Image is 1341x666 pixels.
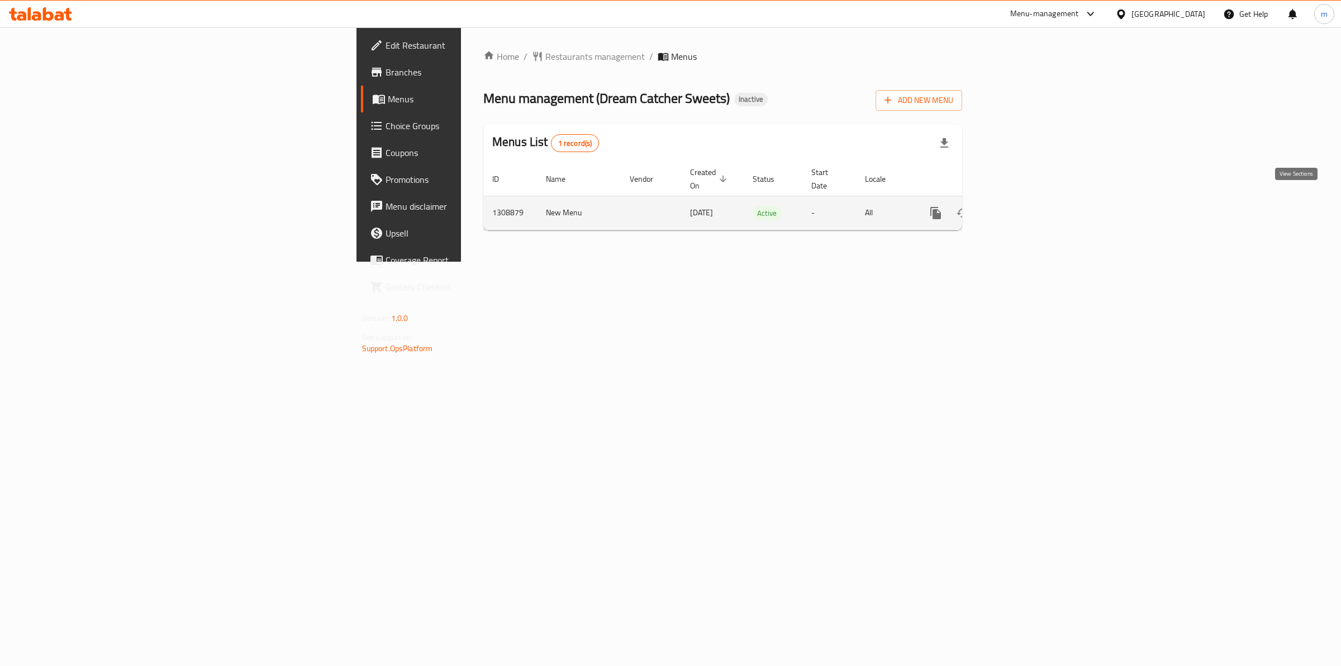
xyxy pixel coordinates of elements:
[545,50,645,63] span: Restaurants management
[386,173,572,186] span: Promotions
[386,119,572,133] span: Choice Groups
[949,200,976,226] button: Change Status
[361,273,581,300] a: Grocery Checklist
[914,162,1039,196] th: Actions
[1010,7,1079,21] div: Menu-management
[361,59,581,86] a: Branches
[630,172,668,186] span: Vendor
[753,172,789,186] span: Status
[362,330,413,344] span: Get support on:
[388,92,572,106] span: Menus
[386,146,572,159] span: Coupons
[386,253,572,267] span: Coverage Report
[361,112,581,139] a: Choice Groups
[483,162,1039,230] table: enhanced table
[734,93,768,106] div: Inactive
[1321,8,1328,20] span: m
[492,172,513,186] span: ID
[546,172,580,186] span: Name
[386,200,572,213] span: Menu disclaimer
[391,311,408,325] span: 1.0.0
[931,130,958,157] div: Export file
[802,196,856,230] td: -
[753,207,781,220] span: Active
[361,86,581,112] a: Menus
[483,86,730,111] span: Menu management ( Dream Catcher Sweets )
[386,39,572,52] span: Edit Restaurant
[386,226,572,240] span: Upsell
[361,193,581,220] a: Menu disclaimer
[362,341,433,356] a: Support.OpsPlatform
[361,166,581,193] a: Promotions
[361,220,581,247] a: Upsell
[386,65,572,79] span: Branches
[362,311,389,325] span: Version:
[532,50,645,63] a: Restaurants management
[734,95,768,104] span: Inactive
[690,166,730,192] span: Created On
[865,172,900,186] span: Locale
[386,280,572,294] span: Grocery Checklist
[922,200,949,226] button: more
[753,206,781,220] div: Active
[811,166,843,192] span: Start Date
[551,134,600,152] div: Total records count
[551,138,599,149] span: 1 record(s)
[361,247,581,273] a: Coverage Report
[671,50,697,63] span: Menus
[361,32,581,59] a: Edit Restaurant
[483,50,962,63] nav: breadcrumb
[492,134,599,152] h2: Menus List
[856,196,914,230] td: All
[649,50,653,63] li: /
[876,90,962,111] button: Add New Menu
[361,139,581,166] a: Coupons
[690,205,713,220] span: [DATE]
[885,93,953,107] span: Add New Menu
[1131,8,1205,20] div: [GEOGRAPHIC_DATA]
